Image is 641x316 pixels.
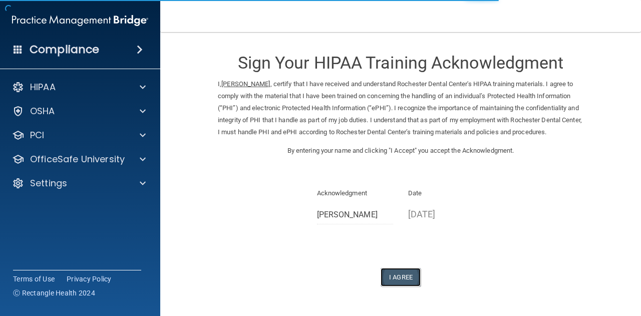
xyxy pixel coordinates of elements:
p: Date [408,187,485,199]
p: PCI [30,129,44,141]
a: HIPAA [12,81,146,93]
a: Terms of Use [13,274,55,284]
p: Acknowledgment [317,187,394,199]
a: Privacy Policy [67,274,112,284]
a: OfficeSafe University [12,153,146,165]
a: Settings [12,177,146,189]
p: OSHA [30,105,55,117]
ins: [PERSON_NAME] [221,80,270,88]
p: By entering your name and clicking "I Accept" you accept the Acknowledgment. [218,145,583,157]
h3: Sign Your HIPAA Training Acknowledgment [218,54,583,72]
p: OfficeSafe University [30,153,125,165]
p: I, , certify that I have received and understand Rochester Dental Center's HIPAA training materia... [218,78,583,138]
span: Ⓒ Rectangle Health 2024 [13,288,95,298]
button: I Agree [381,268,421,286]
input: Full Name [317,206,394,224]
a: PCI [12,129,146,141]
p: [DATE] [408,206,485,222]
h4: Compliance [30,43,99,57]
img: PMB logo [12,11,148,31]
p: Settings [30,177,67,189]
a: OSHA [12,105,146,117]
p: HIPAA [30,81,56,93]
